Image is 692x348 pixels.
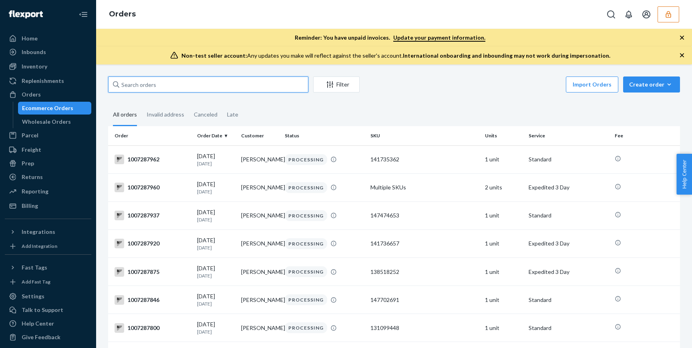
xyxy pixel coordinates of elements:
a: Orders [109,10,136,18]
div: Add Integration [22,243,57,249]
button: Open Search Box [603,6,619,22]
div: Create order [629,80,674,89]
div: Give Feedback [22,333,60,341]
a: Add Fast Tag [5,277,91,287]
div: Help Center [22,320,54,328]
div: Ecommerce Orders [22,104,73,112]
a: Home [5,32,91,45]
a: Talk to Support [5,304,91,316]
div: 1007287920 [115,239,191,248]
td: 1 unit [482,145,526,173]
div: 1007287875 [115,267,191,277]
p: [DATE] [197,328,234,335]
th: Order Date [194,126,237,145]
span: Non-test seller account: [181,52,247,59]
div: PROCESSING [285,182,327,193]
div: 131099448 [370,324,479,332]
th: SKU [367,126,482,145]
div: Parcel [22,131,38,139]
div: Inventory [22,62,47,70]
a: Add Integration [5,241,91,251]
img: Flexport logo [9,10,43,18]
button: Open notifications [621,6,637,22]
th: Order [108,126,194,145]
button: Import Orders [566,76,618,93]
p: Standard [529,296,608,304]
a: Prep [5,157,91,170]
th: Status [282,126,367,145]
span: International onboarding and inbounding may not work during impersonation. [403,52,610,59]
div: 1007287962 [115,155,191,164]
td: [PERSON_NAME] [238,258,282,286]
td: [PERSON_NAME] [238,145,282,173]
div: Wholesale Orders [22,118,71,126]
div: Integrations [22,228,55,236]
div: 1007287937 [115,211,191,220]
ol: breadcrumbs [103,3,142,26]
div: [DATE] [197,236,234,251]
div: 147702691 [370,296,479,304]
a: Freight [5,143,91,156]
td: 2 units [482,173,526,201]
td: 1 unit [482,229,526,257]
td: [PERSON_NAME] [238,229,282,257]
div: Orders [22,91,41,99]
div: Home [22,34,38,42]
button: Close Navigation [75,6,91,22]
button: Give Feedback [5,331,91,344]
p: Standard [529,324,608,332]
a: Inventory [5,60,91,73]
a: Replenishments [5,74,91,87]
div: 1007287960 [115,183,191,192]
p: [DATE] [197,216,234,223]
a: Help Center [5,317,91,330]
p: Expedited 3 Day [529,183,608,191]
div: [DATE] [197,152,234,167]
div: 147474653 [370,211,479,219]
button: Create order [623,76,680,93]
a: Update your payment information. [393,34,485,42]
td: [PERSON_NAME] [238,286,282,314]
a: Parcel [5,129,91,142]
button: Filter [313,76,360,93]
div: Add Fast Tag [22,278,50,285]
div: [DATE] [197,292,234,307]
td: 1 unit [482,201,526,229]
div: Freight [22,146,41,154]
a: Wholesale Orders [18,115,92,128]
div: 141735362 [370,155,479,163]
a: Inbounds [5,46,91,58]
div: PROCESSING [285,154,327,165]
td: 1 unit [482,286,526,314]
div: Filter [314,80,359,89]
div: Inbounds [22,48,46,56]
div: Reporting [22,187,48,195]
div: 1007287846 [115,295,191,305]
a: Returns [5,171,91,183]
div: [DATE] [197,208,234,223]
a: Reporting [5,185,91,198]
p: Standard [529,155,608,163]
div: [DATE] [197,264,234,279]
td: [PERSON_NAME] [238,173,282,201]
td: 1 unit [482,258,526,286]
p: Standard [529,211,608,219]
p: [DATE] [197,160,234,167]
a: Billing [5,199,91,212]
input: Search orders [108,76,308,93]
div: PROCESSING [285,294,327,305]
div: All orders [113,104,137,126]
p: Expedited 3 Day [529,239,608,247]
p: [DATE] [197,300,234,307]
div: PROCESSING [285,238,327,249]
p: [DATE] [197,272,234,279]
div: Replenishments [22,77,64,85]
button: Help Center [676,154,692,195]
td: [PERSON_NAME] [238,314,282,342]
button: Open account menu [638,6,654,22]
div: 1007287800 [115,323,191,333]
a: Ecommerce Orders [18,102,92,115]
a: Orders [5,88,91,101]
div: Canceled [194,104,217,125]
p: Reminder: You have unpaid invoices. [295,34,485,42]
